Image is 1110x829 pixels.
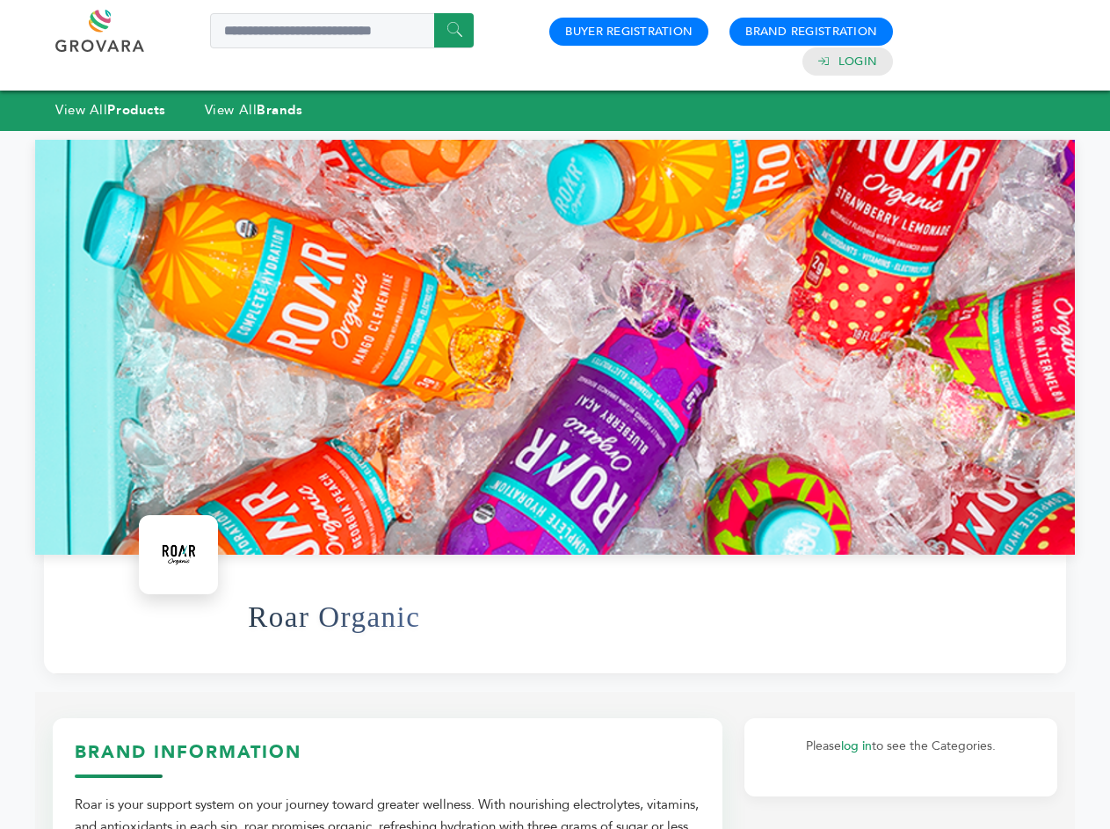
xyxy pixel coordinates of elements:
[745,24,877,40] a: Brand Registration
[248,574,420,660] h1: Roar Organic
[257,101,302,119] strong: Brands
[210,13,474,48] input: Search a product or brand...
[107,101,165,119] strong: Products
[841,738,872,754] a: log in
[762,736,1040,757] p: Please to see the Categories.
[565,24,693,40] a: Buyer Registration
[838,54,877,69] a: Login
[55,101,166,119] a: View AllProducts
[143,520,214,590] img: Roar Organic Logo
[205,101,303,119] a: View AllBrands
[75,740,700,778] h3: Brand Information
